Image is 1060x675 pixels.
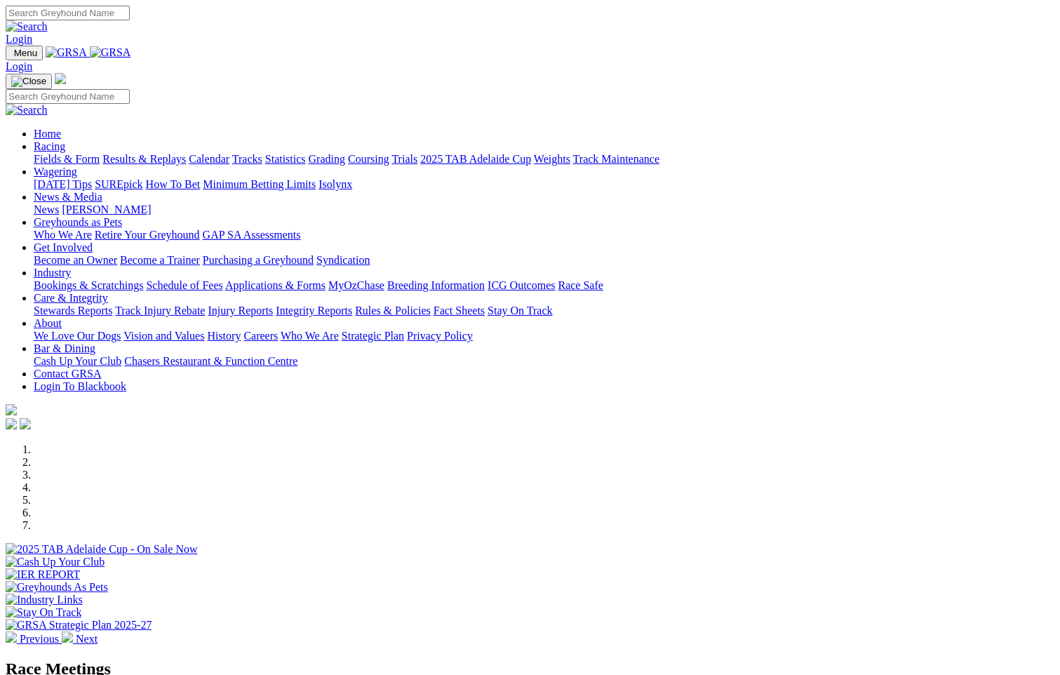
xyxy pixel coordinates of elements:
a: Coursing [348,153,389,165]
a: Fields & Form [34,153,100,165]
a: Tracks [232,153,262,165]
button: Toggle navigation [6,46,43,60]
span: Next [76,633,98,645]
a: Minimum Betting Limits [203,178,316,190]
a: Cash Up Your Club [34,355,121,367]
a: Racing [34,140,65,152]
a: Track Injury Rebate [115,305,205,316]
a: Greyhounds as Pets [34,216,122,228]
a: Applications & Forms [225,279,326,291]
img: logo-grsa-white.png [55,73,66,84]
img: logo-grsa-white.png [6,404,17,415]
a: Login To Blackbook [34,380,126,392]
a: How To Bet [146,178,201,190]
img: IER REPORT [6,568,80,581]
img: GRSA Strategic Plan 2025-27 [6,619,152,631]
img: Cash Up Your Club [6,556,105,568]
img: Search [6,104,48,116]
img: Stay On Track [6,606,81,619]
a: Integrity Reports [276,305,352,316]
a: Home [34,128,61,140]
a: Who We Are [281,330,339,342]
div: Greyhounds as Pets [34,229,1054,241]
img: Search [6,20,48,33]
div: Racing [34,153,1054,166]
a: Syndication [316,254,370,266]
a: GAP SA Assessments [203,229,301,241]
input: Search [6,89,130,104]
a: [PERSON_NAME] [62,203,151,215]
input: Search [6,6,130,20]
a: Login [6,33,32,45]
a: Get Involved [34,241,93,253]
img: Industry Links [6,594,83,606]
a: MyOzChase [328,279,384,291]
a: We Love Our Dogs [34,330,121,342]
a: Schedule of Fees [146,279,222,291]
img: chevron-right-pager-white.svg [62,631,73,643]
div: About [34,330,1054,342]
a: Trials [391,153,417,165]
a: Vision and Values [123,330,204,342]
span: Previous [20,633,59,645]
a: Race Safe [558,279,603,291]
img: GRSA [90,46,131,59]
a: ICG Outcomes [488,279,555,291]
div: News & Media [34,203,1054,216]
a: Careers [243,330,278,342]
a: Fact Sheets [434,305,485,316]
a: Weights [534,153,570,165]
img: facebook.svg [6,418,17,429]
img: 2025 TAB Adelaide Cup - On Sale Now [6,543,198,556]
a: Retire Your Greyhound [95,229,200,241]
a: Breeding Information [387,279,485,291]
a: 2025 TAB Adelaide Cup [420,153,531,165]
div: Bar & Dining [34,355,1054,368]
a: About [34,317,62,329]
a: Care & Integrity [34,292,108,304]
a: Privacy Policy [407,330,473,342]
a: Who We Are [34,229,92,241]
a: Track Maintenance [573,153,659,165]
div: Wagering [34,178,1054,191]
a: Contact GRSA [34,368,101,380]
a: Results & Replays [102,153,186,165]
img: GRSA [46,46,87,59]
a: Stewards Reports [34,305,112,316]
a: Isolynx [318,178,352,190]
a: Bookings & Scratchings [34,279,143,291]
img: Close [11,76,46,87]
a: Strategic Plan [342,330,404,342]
a: Statistics [265,153,306,165]
div: Get Involved [34,254,1054,267]
a: History [207,330,241,342]
a: Stay On Track [488,305,552,316]
a: [DATE] Tips [34,178,92,190]
img: chevron-left-pager-white.svg [6,631,17,643]
a: News & Media [34,191,102,203]
a: Wagering [34,166,77,178]
img: Greyhounds As Pets [6,581,108,594]
a: Industry [34,267,71,279]
img: twitter.svg [20,418,31,429]
a: Next [62,633,98,645]
div: Care & Integrity [34,305,1054,317]
a: Previous [6,633,62,645]
a: Grading [309,153,345,165]
div: Industry [34,279,1054,292]
a: Purchasing a Greyhound [203,254,314,266]
a: Login [6,60,32,72]
button: Toggle navigation [6,74,52,89]
a: Chasers Restaurant & Function Centre [124,355,297,367]
a: Calendar [189,153,229,165]
a: Become an Owner [34,254,117,266]
a: Become a Trainer [120,254,200,266]
a: Bar & Dining [34,342,95,354]
a: Injury Reports [208,305,273,316]
span: Menu [14,48,37,58]
a: SUREpick [95,178,142,190]
a: News [34,203,59,215]
a: Rules & Policies [355,305,431,316]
